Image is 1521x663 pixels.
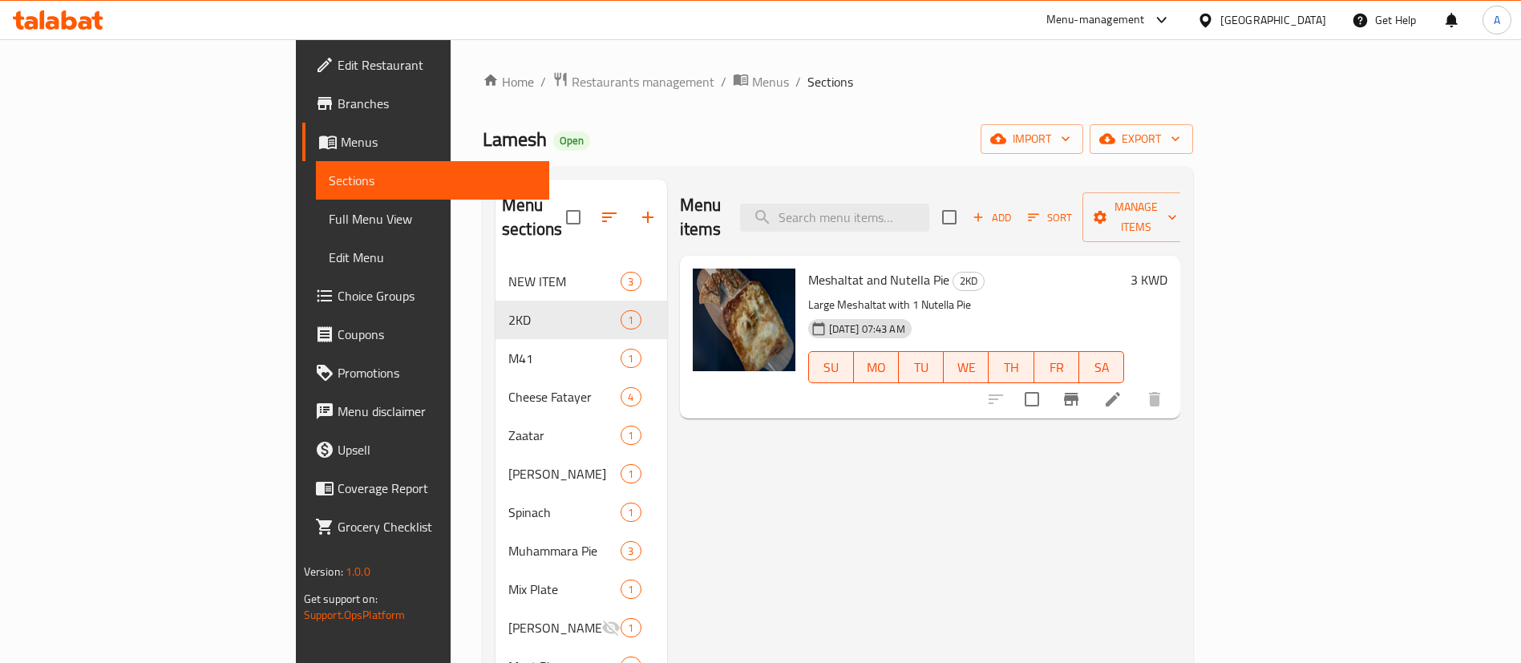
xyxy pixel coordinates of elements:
[508,349,621,368] span: M41
[621,272,641,291] div: items
[1086,356,1118,379] span: SA
[1095,197,1177,237] span: Manage items
[1034,351,1079,383] button: FR
[621,387,641,406] div: items
[944,351,989,383] button: WE
[329,248,537,267] span: Edit Menu
[1082,192,1190,242] button: Manage items
[721,72,726,91] li: /
[508,310,621,329] span: 2KD
[496,532,667,570] div: Muhammara Pie3
[993,129,1070,149] span: import
[854,351,899,383] button: MO
[1046,10,1145,30] div: Menu-management
[808,295,1125,315] p: Large Meshaltat with 1 Nutella Pie
[338,479,537,498] span: Coverage Report
[905,356,937,379] span: TU
[496,378,667,416] div: Cheese Fatayer4
[1220,11,1326,29] div: [GEOGRAPHIC_DATA]
[1028,208,1072,227] span: Sort
[338,55,537,75] span: Edit Restaurant
[302,315,550,354] a: Coupons
[338,517,537,536] span: Grocery Checklist
[989,351,1034,383] button: TH
[496,339,667,378] div: M411
[496,570,667,608] div: Mix Plate1
[823,321,912,337] span: [DATE] 07:43 AM
[621,541,641,560] div: items
[950,356,982,379] span: WE
[752,72,789,91] span: Menus
[338,363,537,382] span: Promotions
[553,131,590,151] div: Open
[995,356,1027,379] span: TH
[1102,129,1180,149] span: export
[496,493,667,532] div: Spinach1
[1494,11,1500,29] span: A
[508,464,621,483] span: [PERSON_NAME]
[338,286,537,305] span: Choice Groups
[508,272,621,291] span: NEW ITEM
[496,262,667,301] div: NEW ITEM3
[304,561,343,582] span: Version:
[621,503,641,522] div: items
[496,608,667,647] div: [PERSON_NAME]1
[508,541,621,560] span: Muhammara Pie
[807,72,853,91] span: Sections
[1103,390,1123,409] a: Edit menu item
[1131,269,1167,291] h6: 3 KWD
[953,272,984,290] span: 2KD
[590,198,629,236] span: Sort sections
[338,94,537,113] span: Branches
[316,161,550,200] a: Sections
[1024,205,1076,230] button: Sort
[302,46,550,84] a: Edit Restaurant
[508,580,621,599] span: Mix Plate
[621,274,640,289] span: 3
[496,455,667,493] div: [PERSON_NAME]1
[302,431,550,469] a: Upsell
[621,310,641,329] div: items
[629,198,667,236] button: Add section
[621,467,640,482] span: 1
[621,349,641,368] div: items
[508,503,621,522] span: Spinach
[316,200,550,238] a: Full Menu View
[508,387,621,406] div: Cheese Fatayer
[932,200,966,234] span: Select section
[740,204,929,232] input: search
[621,544,640,559] span: 3
[860,356,892,379] span: MO
[329,209,537,228] span: Full Menu View
[302,277,550,315] a: Choice Groups
[733,71,789,92] a: Menus
[621,351,640,366] span: 1
[621,428,640,443] span: 1
[621,313,640,328] span: 1
[304,588,378,609] span: Get support on:
[621,464,641,483] div: items
[1017,205,1082,230] span: Sort items
[621,390,640,405] span: 4
[338,325,537,344] span: Coupons
[508,618,601,637] span: [PERSON_NAME]
[553,134,590,148] span: Open
[316,238,550,277] a: Edit Menu
[508,426,621,445] span: Zaatar
[508,464,621,483] div: Labneh Fatayer
[1015,382,1049,416] span: Select to update
[621,580,641,599] div: items
[302,392,550,431] a: Menu disclaimer
[302,354,550,392] a: Promotions
[302,84,550,123] a: Branches
[338,402,537,421] span: Menu disclaimer
[1135,380,1174,418] button: delete
[693,269,795,371] img: Meshaltat and Nutella Pie
[329,171,537,190] span: Sections
[346,561,370,582] span: 1.0.0
[1090,124,1193,154] button: export
[966,205,1017,230] button: Add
